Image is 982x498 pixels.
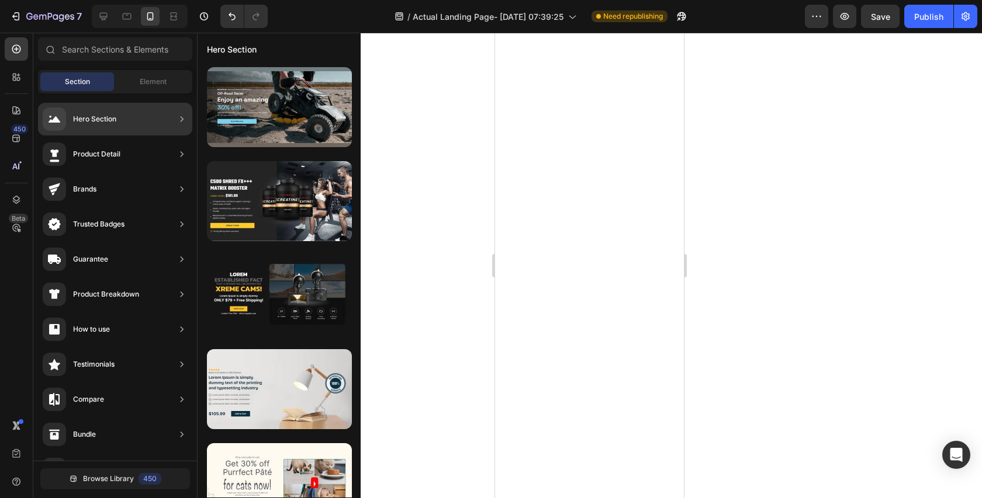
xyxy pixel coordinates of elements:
[83,473,134,484] span: Browse Library
[73,323,110,335] div: How to use
[73,358,115,370] div: Testimonials
[38,37,192,61] input: Search Sections & Elements
[5,5,87,28] button: 7
[603,11,663,22] span: Need republishing
[871,12,890,22] span: Save
[904,5,953,28] button: Publish
[914,11,943,23] div: Publish
[73,288,139,300] div: Product Breakdown
[139,473,161,485] div: 450
[73,148,120,160] div: Product Detail
[73,183,96,195] div: Brands
[65,76,90,87] span: Section
[861,5,900,28] button: Save
[73,253,108,265] div: Guarantee
[9,214,28,223] div: Beta
[73,393,104,405] div: Compare
[140,76,167,87] span: Element
[942,441,970,469] div: Open Intercom Messenger
[11,124,28,134] div: 450
[73,429,96,440] div: Bundle
[495,33,684,498] iframe: Design area
[220,5,268,28] div: Undo/Redo
[407,11,410,23] span: /
[413,11,563,23] span: Actual Landing Page- [DATE] 07:39:25
[77,9,82,23] p: 7
[73,218,125,230] div: Trusted Badges
[73,113,116,125] div: Hero Section
[40,468,190,489] button: Browse Library450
